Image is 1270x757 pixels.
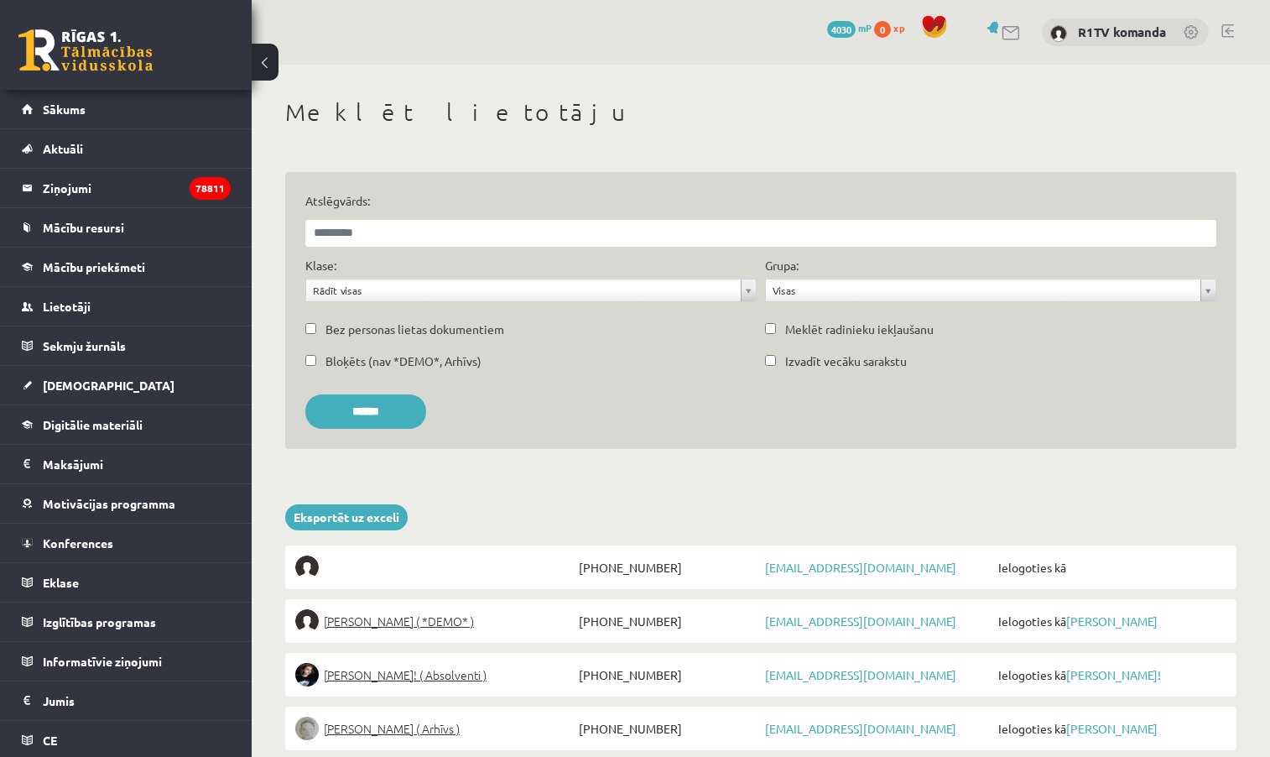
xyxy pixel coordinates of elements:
[22,287,231,326] a: Lietotāji
[22,208,231,247] a: Mācību resursi
[575,717,761,740] span: [PHONE_NUMBER]
[305,192,1216,210] label: Atslēgvārds:
[994,663,1227,687] span: Ielogoties kā
[43,693,75,708] span: Jumis
[1066,721,1158,736] a: [PERSON_NAME]
[994,556,1227,579] span: Ielogoties kā
[295,609,575,633] a: [PERSON_NAME] ( *DEMO* )
[22,90,231,128] a: Sākums
[827,21,856,38] span: 4030
[893,21,904,34] span: xp
[994,609,1227,633] span: Ielogoties kā
[765,721,956,736] a: [EMAIL_ADDRESS][DOMAIN_NAME]
[295,717,319,740] img: Lelde Braune
[874,21,913,34] a: 0 xp
[43,141,83,156] span: Aktuāli
[22,326,231,365] a: Sekmju žurnāls
[285,504,408,530] a: Eksportēt uz exceli
[190,177,231,200] i: 78811
[1050,25,1067,42] img: R1TV komanda
[313,279,734,301] span: Rādīt visas
[858,21,872,34] span: mP
[765,667,956,682] a: [EMAIL_ADDRESS][DOMAIN_NAME]
[325,321,504,338] label: Bez personas lietas dokumentiem
[785,321,934,338] label: Meklēt radinieku iekļaušanu
[43,299,91,314] span: Lietotāji
[295,717,575,740] a: [PERSON_NAME] ( Arhīvs )
[785,352,907,370] label: Izvadīt vecāku sarakstu
[43,338,126,353] span: Sekmju žurnāls
[325,352,481,370] label: Bloķēts (nav *DEMO*, Arhīvs)
[43,535,113,551] span: Konferences
[575,556,761,579] span: [PHONE_NUMBER]
[306,279,756,301] a: Rādīt visas
[22,366,231,405] a: [DEMOGRAPHIC_DATA]
[765,560,956,575] a: [EMAIL_ADDRESS][DOMAIN_NAME]
[765,613,956,629] a: [EMAIL_ADDRESS][DOMAIN_NAME]
[305,257,336,274] label: Klase:
[43,169,231,207] legend: Ziņojumi
[22,445,231,483] a: Maksājumi
[22,642,231,681] a: Informatīvie ziņojumi
[1078,23,1166,40] a: R1TV komanda
[43,220,124,235] span: Mācību resursi
[285,98,1236,127] h1: Meklēt lietotāju
[22,129,231,168] a: Aktuāli
[43,417,143,432] span: Digitālie materiāli
[766,279,1215,301] a: Visas
[827,21,872,34] a: 4030 mP
[22,563,231,602] a: Eklase
[43,445,231,483] legend: Maksājumi
[22,169,231,207] a: Ziņojumi78811
[324,663,487,687] span: [PERSON_NAME]! ( Absolventi )
[43,575,79,590] span: Eklase
[1066,667,1161,682] a: [PERSON_NAME]!
[765,257,799,274] label: Grupa:
[22,603,231,641] a: Izglītības programas
[324,717,460,740] span: [PERSON_NAME] ( Arhīvs )
[22,248,231,286] a: Mācību priekšmeti
[575,609,761,633] span: [PHONE_NUMBER]
[43,259,145,274] span: Mācību priekšmeti
[22,484,231,523] a: Motivācijas programma
[22,681,231,720] a: Jumis
[43,102,86,117] span: Sākums
[43,614,156,629] span: Izglītības programas
[295,609,319,633] img: Elīna Elizabete Ancveriņa
[1066,613,1158,629] a: [PERSON_NAME]
[43,733,57,748] span: CE
[43,378,174,393] span: [DEMOGRAPHIC_DATA]
[773,279,1194,301] span: Visas
[324,609,474,633] span: [PERSON_NAME] ( *DEMO* )
[43,654,162,669] span: Informatīvie ziņojumi
[994,717,1227,740] span: Ielogoties kā
[43,496,175,511] span: Motivācijas programma
[575,663,761,687] span: [PHONE_NUMBER]
[18,29,153,71] a: Rīgas 1. Tālmācības vidusskola
[22,405,231,444] a: Digitālie materiāli
[295,663,575,687] a: [PERSON_NAME]! ( Absolventi )
[295,663,319,687] img: Sofija Anrio-Karlauska!
[22,524,231,562] a: Konferences
[874,21,891,38] span: 0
